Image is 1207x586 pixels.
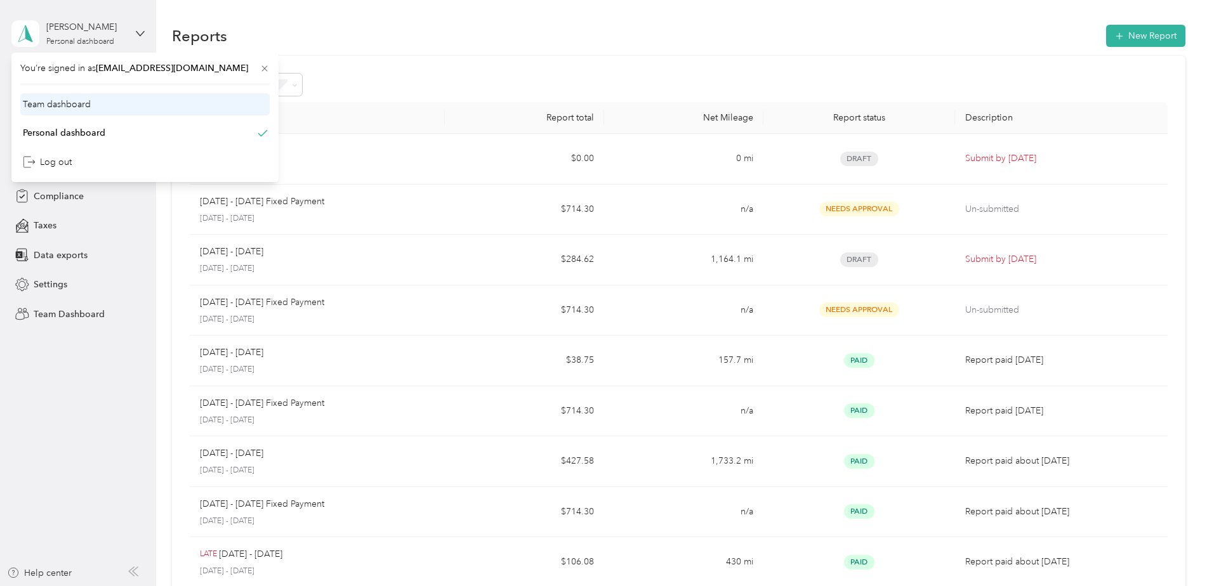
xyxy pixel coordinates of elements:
p: [DATE] - [DATE] [219,547,282,561]
p: [DATE] - [DATE] [200,465,435,476]
td: 0 mi [604,134,763,185]
span: Data exports [34,249,88,262]
td: n/a [604,487,763,538]
p: [DATE] - [DATE] [200,213,435,225]
td: n/a [604,386,763,437]
span: You’re signed in as [20,62,270,75]
p: [DATE] - [DATE] [200,566,435,577]
div: Personal dashboard [46,38,114,46]
span: Paid [844,454,874,469]
p: [DATE] - [DATE] [200,415,435,426]
p: Un-submitted [965,303,1158,317]
td: n/a [604,185,763,235]
th: Net Mileage [604,102,763,134]
p: [DATE] - [DATE] Fixed Payment [200,195,324,209]
p: Report paid [DATE] [965,404,1158,418]
p: [DATE] - [DATE] Fixed Payment [200,497,324,511]
p: Submit by [DATE] [965,152,1158,166]
p: [DATE] - [DATE] [200,162,435,174]
span: Team Dashboard [34,308,105,321]
iframe: Everlance-gr Chat Button Frame [1136,515,1207,586]
button: New Report [1106,25,1185,47]
div: Team dashboard [23,98,91,111]
td: $714.30 [445,285,604,336]
td: $714.30 [445,185,604,235]
span: Compliance [34,190,84,203]
button: Help center [7,566,72,580]
td: $284.62 [445,235,604,285]
p: [DATE] - [DATE] [200,263,435,275]
span: Needs Approval [819,202,899,216]
span: Taxes [34,219,56,232]
p: [DATE] - [DATE] [200,245,263,259]
p: [DATE] - [DATE] Fixed Payment [200,396,324,410]
p: [DATE] - [DATE] [200,346,263,360]
td: $38.75 [445,335,604,386]
th: Report name [190,102,445,134]
span: Paid [844,403,874,418]
p: Report paid about [DATE] [965,555,1158,569]
span: Draft [840,152,878,166]
p: Submit by [DATE] [965,252,1158,266]
p: LATE [200,549,217,560]
p: Report paid about [DATE] [965,505,1158,519]
span: Draft [840,252,878,267]
span: [EMAIL_ADDRESS][DOMAIN_NAME] [96,63,248,74]
td: n/a [604,285,763,336]
span: Paid [844,555,874,570]
p: [DATE] - [DATE] Fixed Payment [200,296,324,309]
th: Description [955,102,1168,134]
div: [PERSON_NAME] [46,20,126,34]
td: $714.30 [445,487,604,538]
p: [DATE] - [DATE] [200,446,263,460]
span: Settings [34,278,67,291]
td: $0.00 [445,134,604,185]
td: $714.30 [445,386,604,437]
div: Log out [23,155,72,169]
span: Needs Approval [819,303,899,317]
td: 157.7 mi [604,335,763,386]
div: Personal dashboard [23,126,105,140]
p: Report paid about [DATE] [965,454,1158,468]
span: Paid [844,504,874,519]
td: 1,164.1 mi [604,235,763,285]
p: [DATE] - [DATE] [200,314,435,325]
div: Report status [774,112,944,123]
p: Un-submitted [965,202,1158,216]
th: Report total [445,102,604,134]
span: Paid [844,353,874,368]
p: Report paid [DATE] [965,353,1158,367]
p: [DATE] - [DATE] [200,364,435,375]
td: $427.58 [445,436,604,487]
h1: Reports [172,29,227,42]
td: 1,733.2 mi [604,436,763,487]
p: [DATE] - [DATE] [200,516,435,527]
